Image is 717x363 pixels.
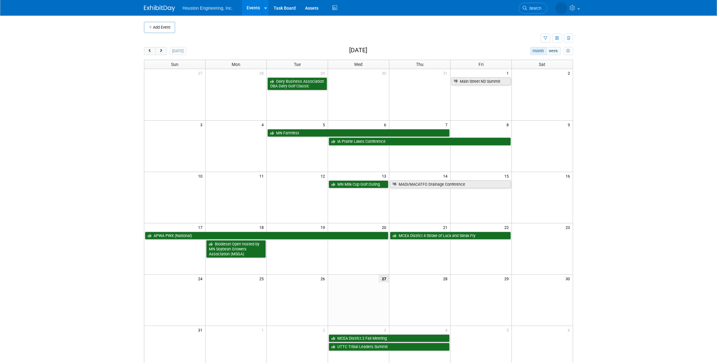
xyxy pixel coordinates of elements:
[320,69,328,77] span: 29
[546,47,561,55] button: week
[451,77,511,86] a: Main Street ND Summit
[565,172,573,180] span: 16
[320,172,328,180] span: 12
[294,62,301,67] span: Tue
[329,180,388,188] a: MN Milk Cup Golf Outing
[145,232,388,240] a: APWA PWX (National)
[259,172,266,180] span: 11
[519,3,547,14] a: Search
[349,47,367,54] h2: [DATE]
[329,343,450,351] a: UTTC Tribal Leaders Summit
[504,223,511,231] span: 22
[567,121,573,128] span: 9
[566,49,570,53] i: Personalize Calendar
[567,69,573,77] span: 2
[329,137,511,146] a: IA Prairie Lakes Conference
[206,240,266,258] a: Biodiesel Open hosted by MN Soybean Growers Association (MSGA)
[565,275,573,282] span: 30
[232,62,240,67] span: Mon
[259,69,266,77] span: 28
[197,275,205,282] span: 24
[259,275,266,282] span: 25
[390,232,511,240] a: MCEA District 4 Stroke of Luck and Steak Fry
[171,62,178,67] span: Sun
[504,275,511,282] span: 29
[416,62,423,67] span: Thu
[506,326,511,334] span: 5
[261,326,266,334] span: 1
[565,223,573,231] span: 23
[267,77,327,90] a: Dairy Business Association DBA Dairy Golf Classic
[261,121,266,128] span: 4
[567,326,573,334] span: 6
[506,121,511,128] span: 8
[197,223,205,231] span: 17
[267,129,450,137] a: MN Farmfest
[144,47,155,55] button: prev
[320,275,328,282] span: 26
[197,326,205,334] span: 31
[144,5,175,12] img: ExhibitDay
[183,6,233,11] span: Houston Engineering, Inc.
[530,47,547,55] button: month
[381,172,389,180] span: 13
[259,223,266,231] span: 18
[155,47,167,55] button: next
[383,326,389,334] span: 3
[445,121,450,128] span: 7
[442,275,450,282] span: 28
[381,223,389,231] span: 20
[320,223,328,231] span: 19
[442,223,450,231] span: 21
[390,180,511,188] a: MADI/MACATFO Drainage Conference
[379,275,389,282] span: 27
[329,334,450,342] a: MCEA District 2 Fall Meeting
[506,69,511,77] span: 1
[170,47,186,55] button: [DATE]
[442,69,450,77] span: 31
[144,22,175,33] button: Add Event
[322,326,328,334] span: 2
[555,2,567,14] img: Heidi Joarnt
[197,69,205,77] span: 27
[442,172,450,180] span: 14
[445,326,450,334] span: 4
[354,62,363,67] span: Wed
[527,6,541,11] span: Search
[479,62,483,67] span: Fri
[564,47,573,55] button: myCustomButton
[381,69,389,77] span: 30
[504,172,511,180] span: 15
[200,121,205,128] span: 3
[539,62,545,67] span: Sat
[322,121,328,128] span: 5
[383,121,389,128] span: 6
[197,172,205,180] span: 10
